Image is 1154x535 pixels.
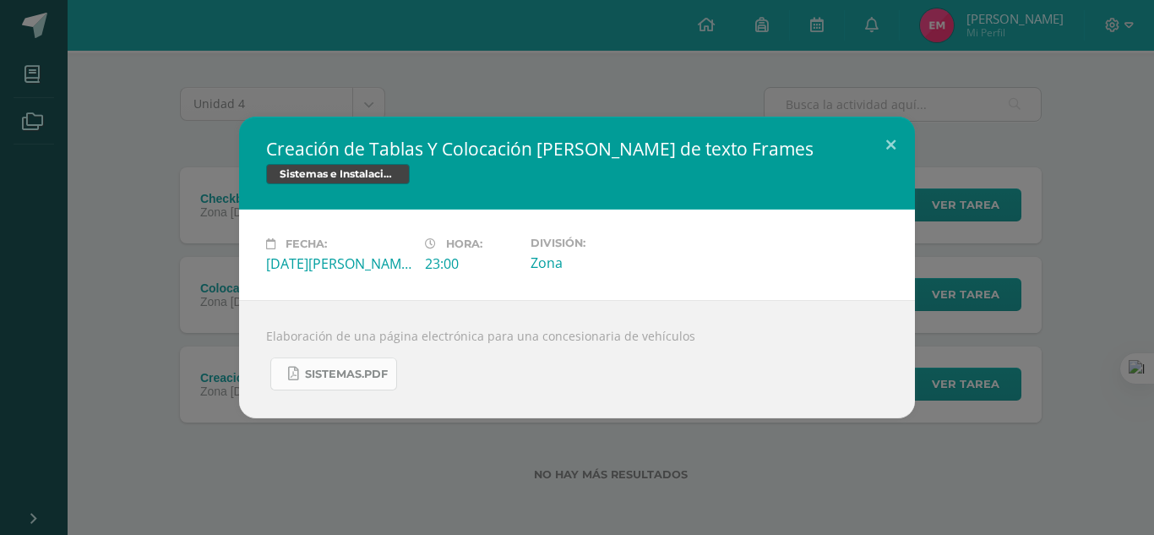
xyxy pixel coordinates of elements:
a: Sistemas.pdf [270,358,397,390]
div: Zona [531,254,676,272]
span: Sistemas.pdf [305,368,388,381]
span: Fecha: [286,237,327,250]
span: Hora: [446,237,482,250]
div: [DATE][PERSON_NAME] [266,254,411,273]
button: Close (Esc) [867,117,915,174]
span: Sistemas e Instalación de Software [266,164,410,184]
h2: Creación de Tablas Y Colocación [PERSON_NAME] de texto Frames [266,137,888,161]
div: Elaboración de una página electrónica para una concesionaria de vehículos [239,300,915,418]
label: División: [531,237,676,249]
div: 23:00 [425,254,517,273]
